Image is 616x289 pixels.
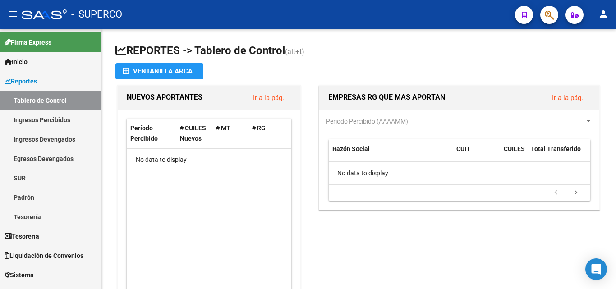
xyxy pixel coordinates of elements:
[71,5,122,24] span: - SUPERCO
[453,139,500,169] datatable-header-cell: CUIT
[328,93,445,101] span: EMPRESAS RG QUE MAS APORTAN
[504,145,525,152] span: CUILES
[326,118,408,125] span: Período Percibido (AAAAMM)
[5,37,51,47] span: Firma Express
[248,119,285,148] datatable-header-cell: # RG
[115,43,602,59] h1: REPORTES -> Tablero de Control
[5,251,83,261] span: Liquidación de Convenios
[127,149,291,171] div: No data to display
[585,258,607,280] div: Open Intercom Messenger
[130,124,158,142] span: Período Percibido
[500,139,527,169] datatable-header-cell: CUILES
[527,139,590,169] datatable-header-cell: Total Transferido
[123,63,196,79] div: Ventanilla ARCA
[5,231,39,241] span: Tesorería
[253,94,284,102] a: Ir a la pág.
[246,89,291,106] button: Ir a la pág.
[547,188,565,198] a: go to previous page
[456,145,470,152] span: CUIT
[545,89,590,106] button: Ir a la pág.
[329,139,453,169] datatable-header-cell: Razón Social
[127,93,202,101] span: NUEVOS APORTANTES
[180,124,206,142] span: # CUILES Nuevos
[127,119,176,148] datatable-header-cell: Período Percibido
[7,9,18,19] mat-icon: menu
[552,94,583,102] a: Ir a la pág.
[329,162,590,184] div: No data to display
[115,63,203,79] button: Ventanilla ARCA
[531,145,581,152] span: Total Transferido
[598,9,609,19] mat-icon: person
[285,47,304,56] span: (alt+t)
[252,124,266,132] span: # RG
[5,76,37,86] span: Reportes
[212,119,248,148] datatable-header-cell: # MT
[176,119,212,148] datatable-header-cell: # CUILES Nuevos
[5,57,28,67] span: Inicio
[332,145,370,152] span: Razón Social
[216,124,230,132] span: # MT
[567,188,584,198] a: go to next page
[5,270,34,280] span: Sistema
